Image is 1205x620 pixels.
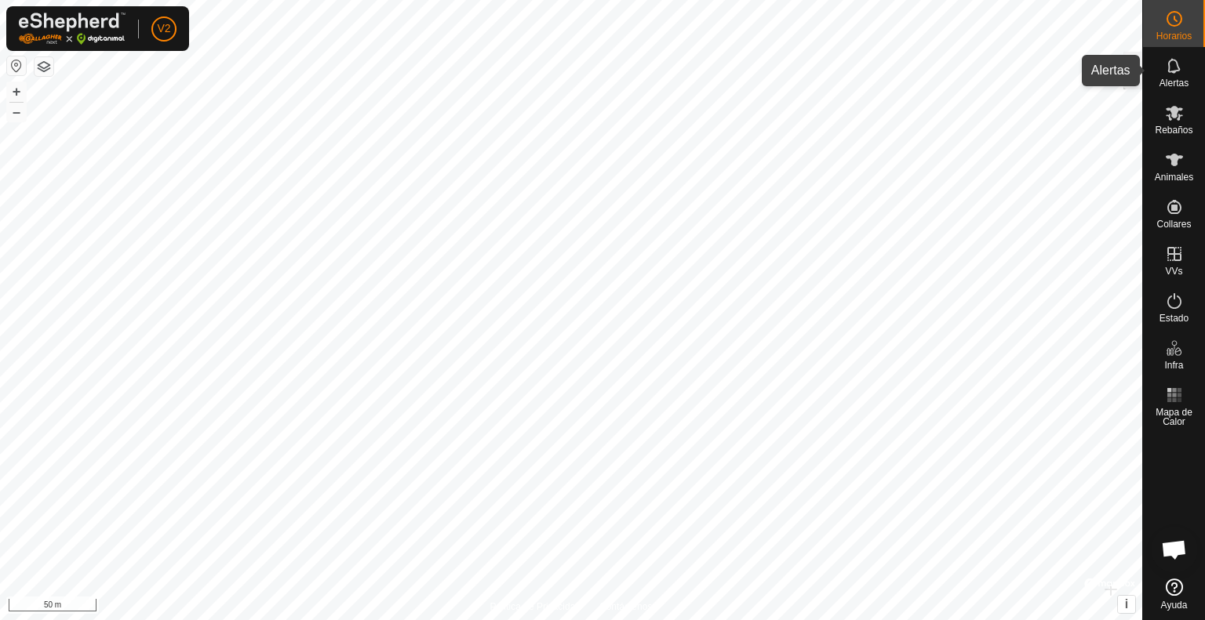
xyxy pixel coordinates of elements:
[7,103,26,121] button: –
[1156,219,1191,229] span: Collares
[490,600,581,614] a: Política de Privacidad
[1161,600,1188,610] span: Ayuda
[1118,596,1135,613] button: i
[1165,266,1182,276] span: VVs
[1155,125,1192,135] span: Rebaños
[1164,361,1183,370] span: Infra
[1143,572,1205,616] a: Ayuda
[19,13,126,45] img: Logo Gallagher
[1155,172,1193,182] span: Animales
[1159,78,1189,88] span: Alertas
[1159,314,1189,323] span: Estado
[1125,597,1128,611] span: i
[1151,526,1198,573] a: Chat abierto
[599,600,652,614] a: Contáctenos
[7,56,26,75] button: Restablecer Mapa
[7,82,26,101] button: +
[1147,408,1201,426] span: Mapa de Calor
[157,20,170,37] span: V2
[35,57,53,76] button: Capas del Mapa
[1156,31,1192,41] span: Horarios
